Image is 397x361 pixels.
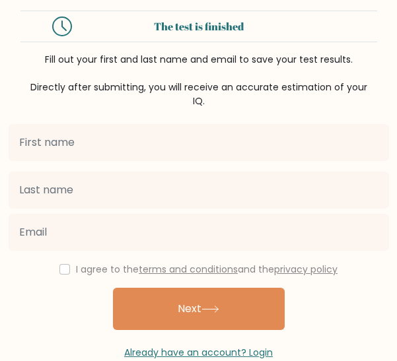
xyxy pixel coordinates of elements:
div: The test is finished [88,18,310,34]
a: terms and conditions [139,263,238,276]
input: First name [9,124,389,161]
div: Fill out your first and last name and email to save your test results. Directly after submitting,... [20,53,377,108]
input: Last name [9,172,389,209]
label: I agree to the and the [76,263,338,276]
a: privacy policy [274,263,338,276]
button: Next [113,288,285,330]
input: Email [9,214,389,251]
a: Already have an account? Login [124,346,273,359]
